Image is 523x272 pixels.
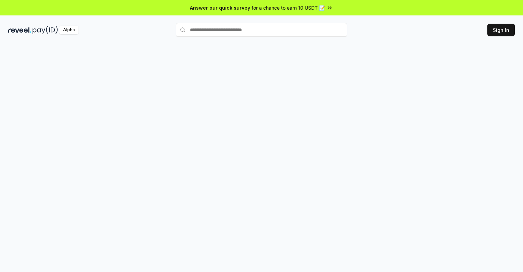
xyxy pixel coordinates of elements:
[487,24,515,36] button: Sign In
[252,4,325,11] span: for a chance to earn 10 USDT 📝
[8,26,31,34] img: reveel_dark
[190,4,250,11] span: Answer our quick survey
[59,26,78,34] div: Alpha
[33,26,58,34] img: pay_id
